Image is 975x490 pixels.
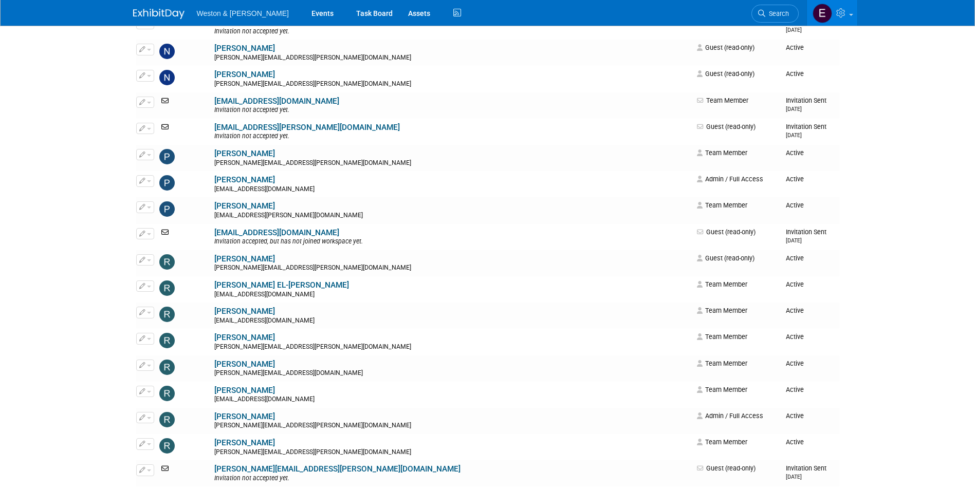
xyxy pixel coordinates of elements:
[159,201,175,217] img: Peter Kolokithas
[214,412,275,421] a: [PERSON_NAME]
[786,438,804,446] span: Active
[786,474,802,480] small: [DATE]
[214,201,275,211] a: [PERSON_NAME]
[697,438,747,446] span: Team Member
[786,132,802,139] small: [DATE]
[214,307,275,316] a: [PERSON_NAME]
[214,386,275,395] a: [PERSON_NAME]
[159,149,175,164] img: Patrick Bates
[214,159,691,167] div: [PERSON_NAME][EMAIL_ADDRESS][PERSON_NAME][DOMAIN_NAME]
[786,386,804,393] span: Active
[786,333,804,341] span: Active
[159,254,175,270] img: rachel cotter
[214,475,691,483] div: Invitation not accepted yet.
[697,97,748,104] span: Team Member
[786,201,804,209] span: Active
[159,307,175,322] img: Raju Vasamsetti
[786,307,804,314] span: Active
[159,70,175,85] img: Nicholas Tatalovich
[214,317,691,325] div: [EMAIL_ADDRESS][DOMAIN_NAME]
[159,438,175,454] img: Robin Seidel
[214,133,691,141] div: Invitation not accepted yet.
[159,333,175,348] img: Regan Andreola
[697,464,756,472] span: Guest (read-only)
[197,9,289,17] span: Weston & [PERSON_NAME]
[786,237,802,244] small: [DATE]
[214,395,691,404] div: [EMAIL_ADDRESS][DOMAIN_NAME]
[786,44,804,51] span: Active
[214,149,275,158] a: [PERSON_NAME]
[786,97,826,112] span: Invitation Sent
[214,28,691,36] div: Invitation not accepted yet.
[697,280,747,288] span: Team Member
[786,70,804,78] span: Active
[214,185,691,194] div: [EMAIL_ADDRESS][DOMAIN_NAME]
[697,307,747,314] span: Team Member
[214,175,275,184] a: [PERSON_NAME]
[786,464,826,480] span: Invitation Sent
[786,412,804,420] span: Active
[786,106,802,112] small: [DATE]
[214,212,691,220] div: [EMAIL_ADDRESS][PERSON_NAME][DOMAIN_NAME]
[697,70,755,78] span: Guest (read-only)
[214,228,339,237] a: [EMAIL_ADDRESS][DOMAIN_NAME]
[697,44,755,51] span: Guest (read-only)
[214,333,275,342] a: [PERSON_NAME]
[697,333,747,341] span: Team Member
[159,360,175,375] img: Rhianna Sommers
[214,54,691,62] div: [PERSON_NAME][EMAIL_ADDRESS][PERSON_NAME][DOMAIN_NAME]
[214,448,691,457] div: [PERSON_NAME][EMAIL_ADDRESS][PERSON_NAME][DOMAIN_NAME]
[765,10,789,17] span: Search
[214,254,275,263] a: [PERSON_NAME]
[786,228,826,244] span: Invitation Sent
[214,360,275,369] a: [PERSON_NAME]
[214,80,691,88] div: [PERSON_NAME][EMAIL_ADDRESS][PERSON_NAME][DOMAIN_NAME]
[697,360,747,367] span: Team Member
[786,149,804,157] span: Active
[697,123,756,130] span: Guest (read-only)
[786,123,826,139] span: Invitation Sent
[786,175,804,183] span: Active
[697,254,755,262] span: Guest (read-only)
[786,280,804,288] span: Active
[697,175,763,183] span: Admin / Full Access
[214,238,691,246] div: Invitation accepted, but has not joined workspace yet.
[159,412,175,427] img: Roberta Sinclair
[214,106,691,115] div: Invitation not accepted yet.
[786,254,804,262] span: Active
[214,464,461,474] a: [PERSON_NAME][EMAIL_ADDRESS][PERSON_NAME][DOMAIN_NAME]
[159,280,175,296] img: Raed EL-Farhan
[159,44,175,59] img: Nicholas Newbold
[786,360,804,367] span: Active
[159,386,175,401] img: Robert Tedeschi
[214,264,691,272] div: [PERSON_NAME][EMAIL_ADDRESS][PERSON_NAME][DOMAIN_NAME]
[214,422,691,430] div: [PERSON_NAME][EMAIL_ADDRESS][PERSON_NAME][DOMAIN_NAME]
[159,175,175,191] img: Patrick Yeo
[786,27,802,33] small: [DATE]
[813,4,832,23] img: Edyn Winter
[214,70,275,79] a: [PERSON_NAME]
[751,5,799,23] a: Search
[214,280,349,290] a: [PERSON_NAME] EL-[PERSON_NAME]
[697,412,763,420] span: Admin / Full Access
[697,228,756,236] span: Guest (read-only)
[214,438,275,447] a: [PERSON_NAME]
[133,9,185,19] img: ExhibitDay
[214,123,400,132] a: [EMAIL_ADDRESS][PERSON_NAME][DOMAIN_NAME]
[697,386,747,393] span: Team Member
[214,343,691,351] div: [PERSON_NAME][EMAIL_ADDRESS][PERSON_NAME][DOMAIN_NAME]
[214,369,691,378] div: [PERSON_NAME][EMAIL_ADDRESS][DOMAIN_NAME]
[697,149,747,157] span: Team Member
[214,97,339,106] a: [EMAIL_ADDRESS][DOMAIN_NAME]
[697,201,747,209] span: Team Member
[214,44,275,53] a: [PERSON_NAME]
[214,291,691,299] div: [EMAIL_ADDRESS][DOMAIN_NAME]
